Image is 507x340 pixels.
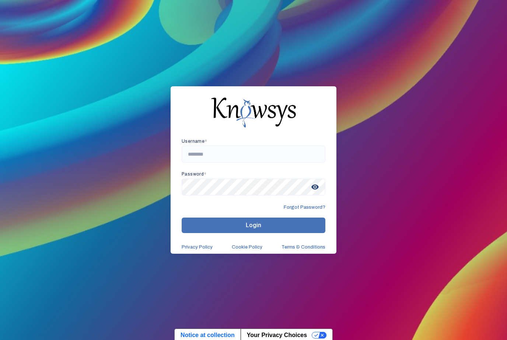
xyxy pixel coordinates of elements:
span: Login [246,222,261,229]
img: knowsys-logo.png [211,97,296,128]
a: Privacy Policy [182,244,213,250]
span: Forgot Password? [284,204,325,210]
button: Login [182,218,325,233]
a: Cookie Policy [232,244,262,250]
app-required-indication: Password [182,171,207,177]
span: visibility [308,180,322,194]
app-required-indication: Username [182,139,207,144]
a: Terms & Conditions [282,244,325,250]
